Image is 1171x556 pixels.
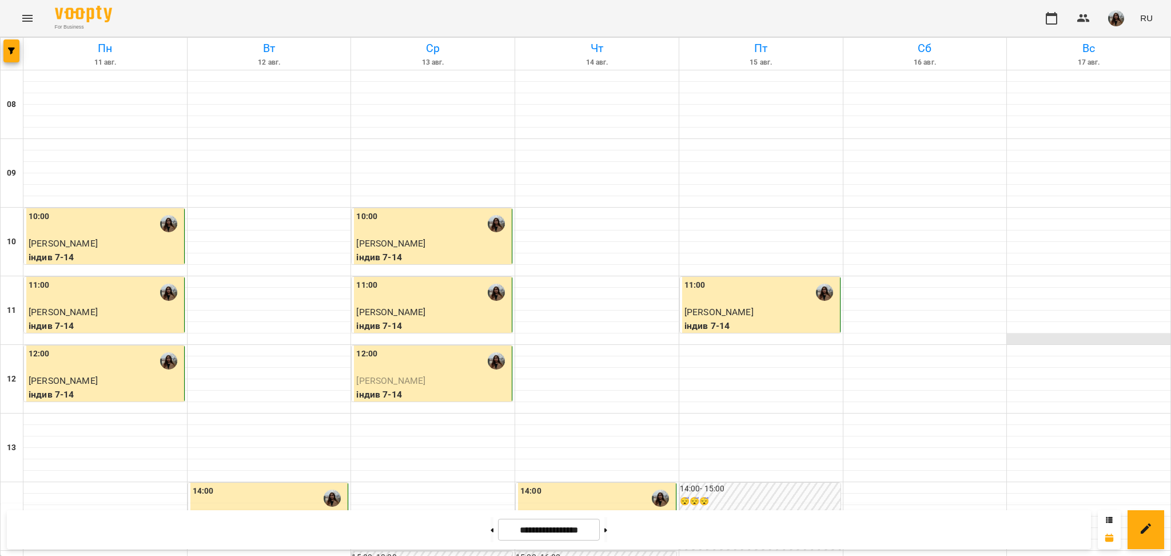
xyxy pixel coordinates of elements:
[25,39,185,57] h6: Пн
[7,304,16,317] h6: 11
[189,39,349,57] h6: Вт
[29,307,98,317] span: [PERSON_NAME]
[1136,7,1157,29] button: RU
[160,284,177,301] img: Рожнятовська Анна
[1009,39,1169,57] h6: Вс
[684,279,706,292] label: 11:00
[356,279,377,292] label: 11:00
[55,6,112,22] img: Voopty Logo
[29,388,182,402] p: індив 7-14
[1140,12,1153,24] span: RU
[680,483,841,495] h6: 14:00 - 15:00
[160,215,177,232] img: Рожнятовська Анна
[29,211,50,223] label: 10:00
[29,375,98,386] span: [PERSON_NAME]
[14,5,41,32] button: Menu
[189,57,349,68] h6: 12 авг.
[356,348,377,360] label: 12:00
[324,490,341,507] img: Рожнятовська Анна
[681,39,841,57] h6: Пт
[29,348,50,360] label: 12:00
[7,98,16,111] h6: 08
[353,39,513,57] h6: Ср
[517,57,677,68] h6: 14 авг.
[7,373,16,386] h6: 12
[25,57,185,68] h6: 11 авг.
[684,319,838,333] p: індив 7-14
[356,211,377,223] label: 10:00
[29,319,182,333] p: індив 7-14
[356,251,509,264] p: індив 7-14
[1009,57,1169,68] h6: 17 авг.
[29,238,98,249] span: [PERSON_NAME]
[29,251,182,264] p: індив 7-14
[681,57,841,68] h6: 15 авг.
[684,307,754,317] span: [PERSON_NAME]
[353,57,513,68] h6: 13 авг.
[29,279,50,292] label: 11:00
[488,215,505,232] img: Рожнятовська Анна
[488,284,505,301] img: Рожнятовська Анна
[517,39,677,57] h6: Чт
[55,23,112,31] span: For Business
[7,167,16,180] h6: 09
[7,236,16,248] h6: 10
[680,495,841,508] h6: 😴😴😴
[356,388,509,402] p: індив 7-14
[356,307,425,317] span: [PERSON_NAME]
[356,319,509,333] p: індив 7-14
[7,442,16,454] h6: 13
[520,485,541,498] label: 14:00
[356,375,425,386] span: [PERSON_NAME]
[652,490,669,507] img: Рожнятовська Анна
[193,485,214,498] label: 14:00
[488,352,505,370] img: Рожнятовська Анна
[845,39,1005,57] h6: Сб
[160,352,177,370] img: Рожнятовська Анна
[816,284,833,301] img: Рожнятовська Анна
[356,238,425,249] span: [PERSON_NAME]
[1108,10,1124,26] img: cf3ea0a0c680b25cc987e5e4629d86f3.jpg
[845,57,1005,68] h6: 16 авг.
